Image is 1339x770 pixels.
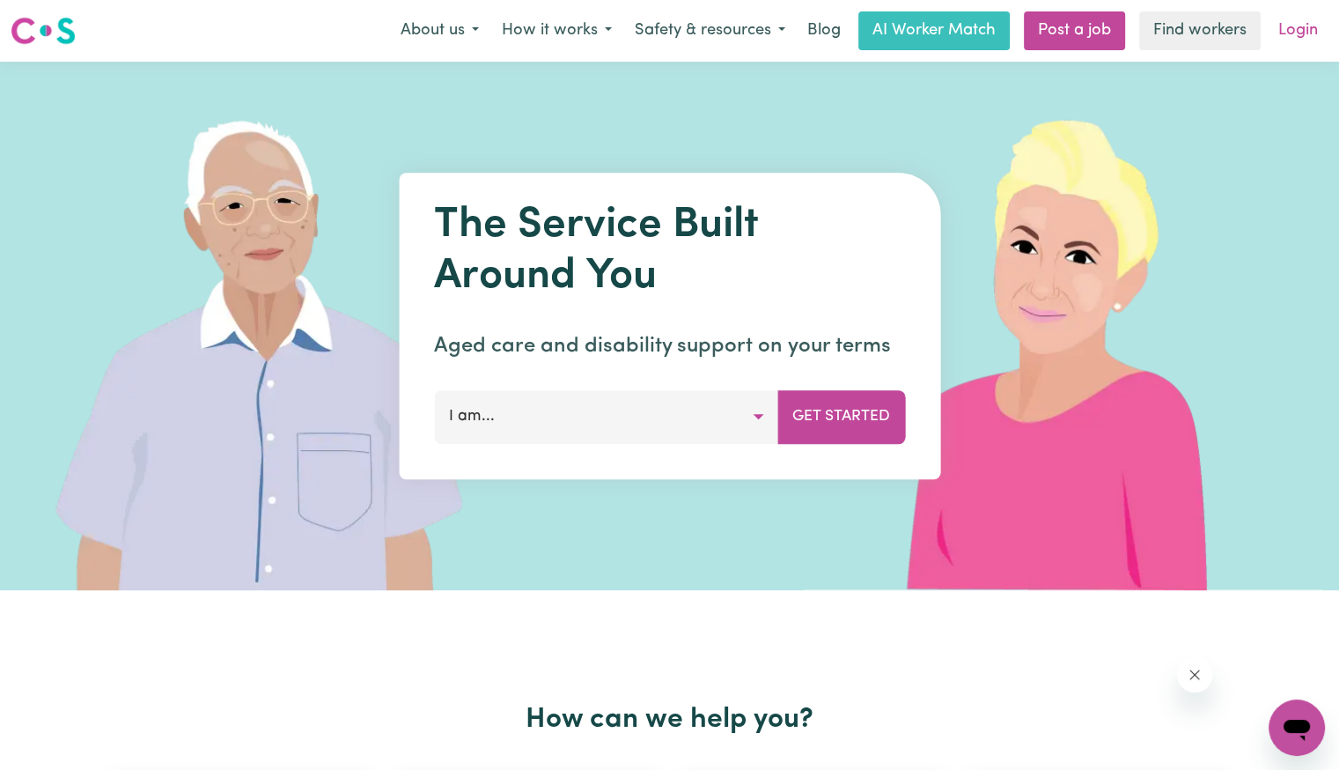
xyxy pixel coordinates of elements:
[1268,11,1328,50] a: Login
[434,201,905,302] h1: The Service Built Around You
[858,11,1010,50] a: AI Worker Match
[1269,700,1325,756] iframe: Button to launch messaging window
[777,390,905,443] button: Get Started
[1139,11,1261,50] a: Find workers
[99,703,1240,737] h2: How can we help you?
[11,12,107,26] span: Need any help?
[623,12,797,49] button: Safety & resources
[389,12,490,49] button: About us
[434,390,778,443] button: I am...
[1177,657,1212,692] iframe: Close message
[490,12,623,49] button: How it works
[1024,11,1125,50] a: Post a job
[434,330,905,362] p: Aged care and disability support on your terms
[797,11,851,50] a: Blog
[11,15,76,47] img: Careseekers logo
[11,11,76,51] a: Careseekers logo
